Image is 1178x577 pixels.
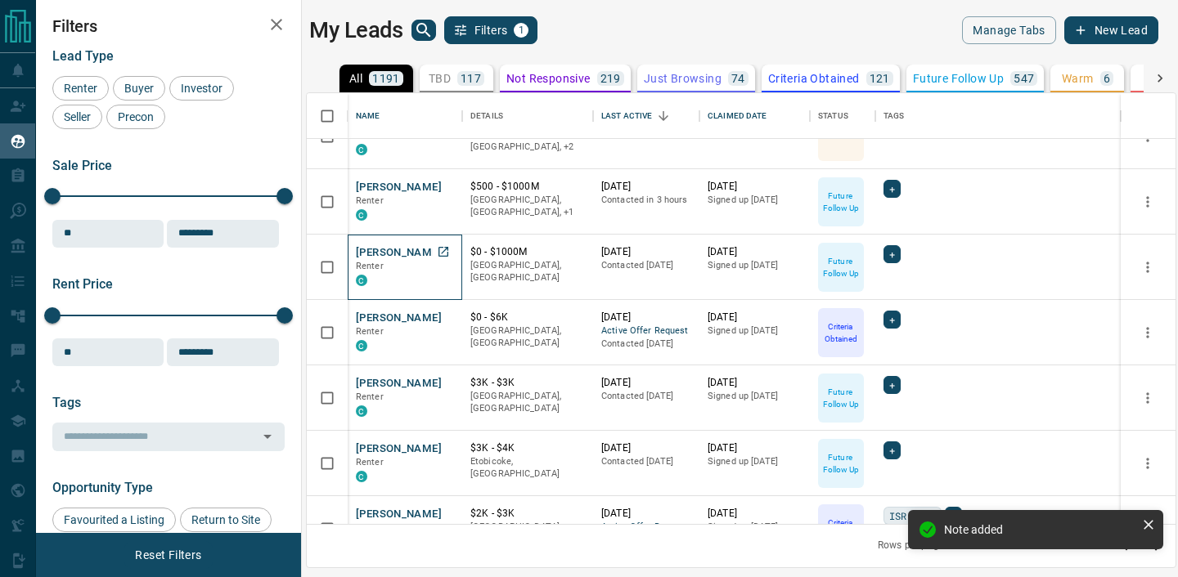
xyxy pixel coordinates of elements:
div: Last Active [601,93,652,139]
p: 121 [870,73,890,84]
p: Future Follow Up [820,190,862,214]
span: + [889,377,895,393]
p: [GEOGRAPHIC_DATA], [GEOGRAPHIC_DATA] [470,390,585,415]
p: North York, Toronto [470,128,585,154]
div: condos.ca [356,275,367,286]
div: Buyer [113,76,165,101]
button: Manage Tabs [962,16,1055,44]
div: condos.ca [356,144,367,155]
div: condos.ca [356,340,367,351]
span: Renter [356,326,384,337]
p: Just Browsing [644,73,722,84]
div: Return to Site [180,508,272,532]
p: Not Responsive [506,73,591,84]
p: 1191 [372,73,400,84]
span: Rent Price [52,276,113,292]
p: [DATE] [708,376,802,390]
div: Last Active [593,93,699,139]
span: Opportunity Type [52,480,153,495]
span: Favourited a Listing [58,513,170,526]
button: Sort [652,105,675,127]
div: Name [356,93,380,139]
p: Contacted [DATE] [601,338,691,351]
p: 74 [731,73,745,84]
button: more [1135,320,1160,345]
button: [PERSON_NAME] [356,180,442,195]
p: $2K - $3K [470,507,585,521]
p: [DATE] [601,376,691,390]
p: $500 - $1000M [470,180,585,194]
p: [DATE] [708,311,802,324]
button: more [1135,255,1160,280]
span: Renter [356,522,384,533]
span: Active Offer Request [601,324,691,338]
div: condos.ca [356,471,367,482]
p: $0 - $1000M [470,245,585,259]
div: Details [462,93,593,139]
span: + [889,246,895,262]
span: Renter [58,82,103,95]
div: Claimed Date [708,93,767,139]
p: 117 [461,73,481,84]
a: Open in New Tab [433,241,454,262]
p: Future Follow Up [913,73,1004,84]
p: Etobicoke, [GEOGRAPHIC_DATA] [470,455,585,481]
div: Seller [52,105,102,129]
div: Details [470,93,503,139]
button: Reset Filters [124,541,212,569]
p: [GEOGRAPHIC_DATA], [GEOGRAPHIC_DATA] [470,259,585,284]
span: Sale Price [52,158,112,173]
p: [DATE] [601,311,691,324]
span: Renter [356,391,384,402]
p: Signed up [DATE] [708,194,802,207]
div: Precon [106,105,165,129]
span: ISR Lead [889,508,936,524]
span: Buyer [119,82,160,95]
p: [DATE] [601,507,691,521]
span: Lead Type [52,48,114,64]
span: 1 [515,25,527,36]
p: $3K - $3K [470,376,585,390]
p: Signed up [DATE] [708,324,802,338]
button: [PERSON_NAME] [356,376,442,391]
span: + [889,181,895,197]
span: Tags [52,395,81,410]
button: [PERSON_NAME] [356,507,442,522]
p: [DATE] [708,245,802,259]
p: Warm [1062,73,1094,84]
span: Active Offer Request [601,521,691,535]
div: Name [348,93,462,139]
p: 6 [1104,73,1110,84]
p: Criteria Obtained [768,73,860,84]
p: $3K - $4K [470,441,585,455]
div: Investor [169,76,234,101]
p: [DATE] [708,441,802,455]
button: Filters1 [444,16,538,44]
p: Signed up [DATE] [708,455,802,468]
p: Signed up [DATE] [708,521,802,534]
p: [DATE] [708,180,802,194]
button: New Lead [1064,16,1158,44]
div: + [883,441,901,459]
button: more [1135,386,1160,410]
p: Signed up [DATE] [708,390,802,403]
span: Seller [58,110,97,123]
div: Note added [944,523,1135,536]
p: 547 [1014,73,1034,84]
div: + [883,180,901,198]
p: [DATE] [601,180,691,194]
div: Status [810,93,875,139]
p: Contacted [DATE] [601,390,691,403]
div: Claimed Date [699,93,810,139]
p: TBD [429,73,451,84]
div: Renter [52,76,109,101]
span: + [889,311,895,328]
p: [DATE] [601,245,691,259]
span: Renter [356,195,384,206]
div: condos.ca [356,405,367,417]
span: Investor [175,82,228,95]
div: Favourited a Listing [52,508,176,532]
div: + [883,245,901,263]
p: [GEOGRAPHIC_DATA], [GEOGRAPHIC_DATA] [470,324,585,350]
p: [DATE] [708,507,802,521]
